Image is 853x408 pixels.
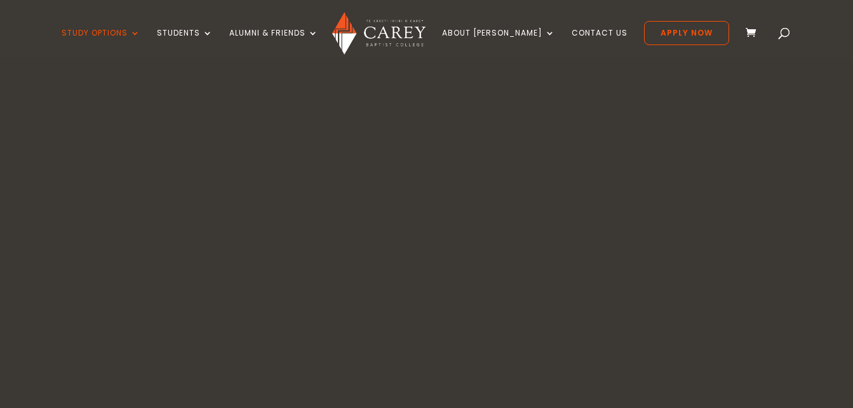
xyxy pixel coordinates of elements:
[62,29,140,58] a: Study Options
[572,29,628,58] a: Contact Us
[332,12,426,55] img: Carey Baptist College
[644,21,729,45] a: Apply Now
[442,29,555,58] a: About [PERSON_NAME]
[229,29,318,58] a: Alumni & Friends
[157,29,213,58] a: Students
